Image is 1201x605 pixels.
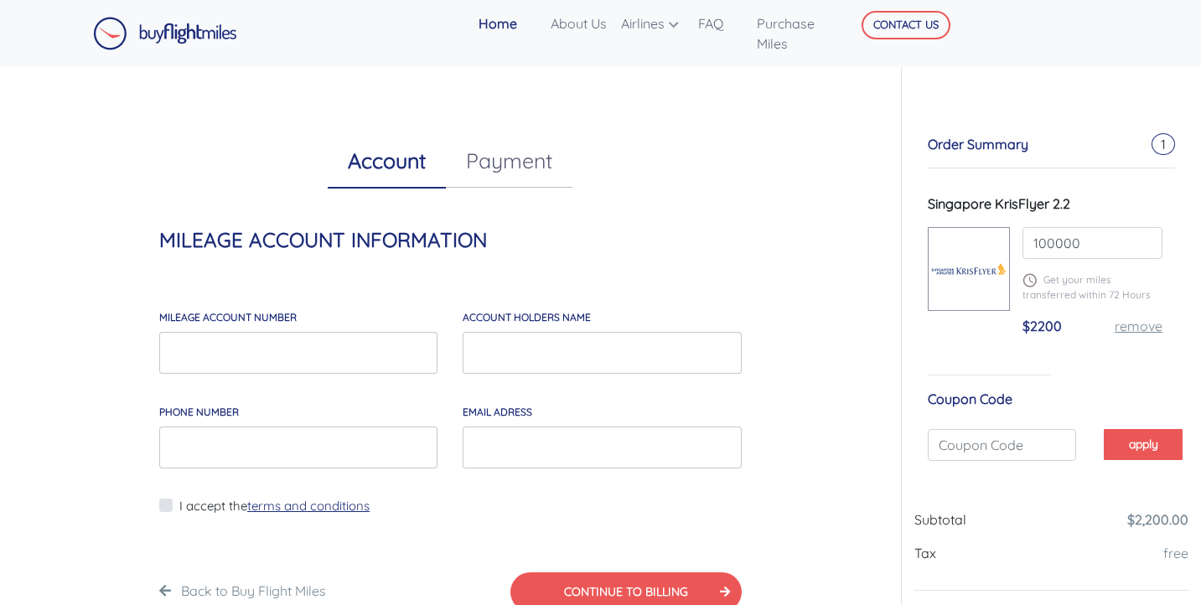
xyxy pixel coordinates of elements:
a: $2,200.00 [1127,511,1188,528]
p: Get your miles transferred within 72 Hours [1022,272,1162,302]
button: CONTACT US [862,11,950,39]
span: 1 [1152,133,1175,155]
img: Singapore-KrisFlyer.png [929,251,1009,287]
span: Singapore KrisFlyer 2.2 [928,195,1070,212]
label: I accept the [179,497,370,516]
a: Buy Flight Miles Logo [93,13,237,54]
span: Order Summary [928,136,1028,153]
input: Coupon Code [928,429,1076,461]
a: terms and conditions [247,498,370,514]
span: Coupon Code [928,390,1012,407]
img: schedule.png [1022,273,1037,287]
img: Buy Flight Miles Logo [93,17,237,50]
a: Purchase Miles [750,7,841,60]
label: MILEAGE account number [159,310,297,325]
span: Tax [914,545,936,561]
a: About Us [544,7,614,40]
a: Home [472,7,544,40]
label: email adress [463,405,532,420]
a: FAQ [691,7,750,40]
h4: MILEAGE ACCOUNT INFORMATION [159,228,742,252]
button: apply [1104,429,1183,459]
label: Phone Number [159,405,239,420]
a: remove [1115,318,1162,334]
a: Payment [446,134,572,188]
a: Back to Buy Flight Miles [181,582,326,599]
a: Account [328,134,446,189]
a: free [1163,545,1188,561]
label: account holders NAME [463,310,591,325]
a: Airlines [614,7,691,40]
span: Subtotal [914,511,966,528]
span: $2200 [1022,318,1062,334]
